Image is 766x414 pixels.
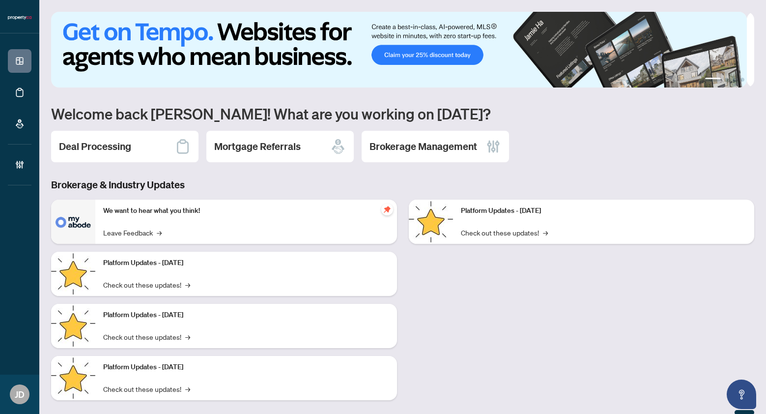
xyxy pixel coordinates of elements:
button: 4 [740,78,744,82]
button: 3 [733,78,737,82]
a: Check out these updates!→ [103,331,190,342]
img: logo [8,15,31,21]
h1: Welcome back [PERSON_NAME]! What are you working on [DATE]? [51,104,754,123]
img: Platform Updates - July 8, 2025 [51,356,95,400]
p: We want to hear what you think! [103,206,389,216]
img: Platform Updates - September 16, 2025 [51,252,95,296]
img: We want to hear what you think! [51,200,95,244]
span: pushpin [381,204,393,215]
h3: Brokerage & Industry Updates [51,178,754,192]
span: JD [15,387,25,401]
button: 2 [725,78,729,82]
h2: Brokerage Management [369,140,477,153]
span: → [157,227,162,238]
img: Platform Updates - June 23, 2025 [409,200,453,244]
p: Platform Updates - [DATE] [103,258,389,268]
img: Slide 0 [51,12,747,88]
img: Platform Updates - July 21, 2025 [51,304,95,348]
p: Platform Updates - [DATE] [103,362,389,373]
h2: Mortgage Referrals [214,140,301,153]
h2: Deal Processing [59,140,131,153]
button: 1 [705,78,721,82]
span: → [543,227,548,238]
a: Leave Feedback→ [103,227,162,238]
p: Platform Updates - [DATE] [461,206,747,216]
span: → [185,279,190,290]
a: Check out these updates!→ [103,279,190,290]
span: → [185,331,190,342]
span: → [185,384,190,394]
p: Platform Updates - [DATE] [103,310,389,321]
button: Open asap [727,380,756,409]
a: Check out these updates!→ [103,384,190,394]
a: Check out these updates!→ [461,227,548,238]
